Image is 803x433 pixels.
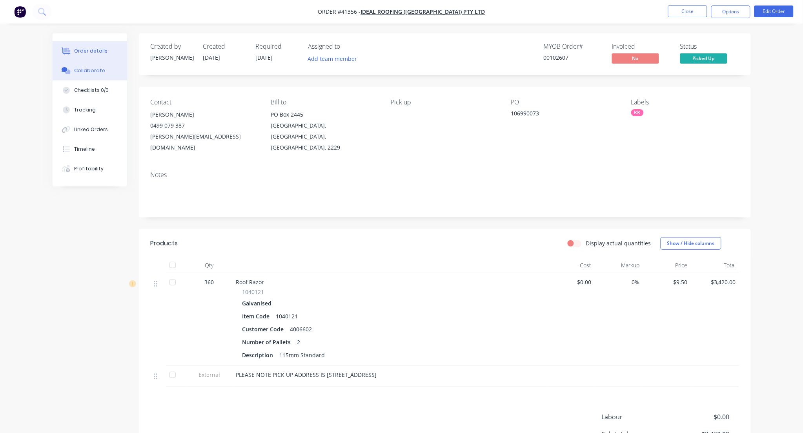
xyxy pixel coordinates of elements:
button: Collaborate [53,61,127,80]
button: Checklists 0/0 [53,80,127,100]
button: Add team member [308,53,362,64]
div: Created by [151,43,194,50]
div: Contact [151,99,258,106]
div: Assigned to [308,43,387,50]
span: Order #41356 - [318,8,361,16]
span: Labour [602,412,672,422]
div: Tracking [74,106,96,113]
div: [PERSON_NAME] [151,109,258,120]
div: Invoiced [612,43,671,50]
div: Linked Orders [74,126,108,133]
span: Roof Razor [236,278,264,286]
div: 4006602 [287,323,315,335]
div: [PERSON_NAME]0499 079 387[PERSON_NAME][EMAIL_ADDRESS][DOMAIN_NAME] [151,109,258,153]
div: 00102607 [544,53,603,62]
div: [GEOGRAPHIC_DATA], [GEOGRAPHIC_DATA], [GEOGRAPHIC_DATA], 2229 [271,120,378,153]
div: 106990073 [511,109,609,120]
button: Picked Up [680,53,727,65]
span: External [189,371,230,379]
div: PO Box 2445 [271,109,378,120]
button: Tracking [53,100,127,120]
div: Checklists 0/0 [74,87,109,94]
div: PO [511,99,619,106]
button: Options [711,5,750,18]
div: Required [256,43,299,50]
span: 1040121 [242,288,264,296]
div: Collaborate [74,67,105,74]
button: Show / Hide columns [661,237,721,250]
span: PLEASE NOTE PICK UP ADDRESS IS [STREET_ADDRESS] [236,371,377,378]
span: [DATE] [203,54,220,61]
div: Number of Pallets [242,336,294,348]
div: [PERSON_NAME][EMAIL_ADDRESS][DOMAIN_NAME] [151,131,258,153]
button: Close [668,5,707,17]
button: Edit Order [754,5,794,17]
div: 115mm Standard [277,349,328,361]
div: PO Box 2445[GEOGRAPHIC_DATA], [GEOGRAPHIC_DATA], [GEOGRAPHIC_DATA], 2229 [271,109,378,153]
span: Picked Up [680,53,727,63]
div: Item Code [242,311,273,322]
button: Profitability [53,159,127,179]
span: $0.00 [671,412,729,422]
div: Profitability [74,165,104,172]
button: Timeline [53,139,127,159]
div: Customer Code [242,323,287,335]
div: Products [151,239,178,248]
span: 0% [598,278,640,286]
span: [DATE] [256,54,273,61]
button: Add team member [304,53,361,64]
div: [PERSON_NAME] [151,53,194,62]
div: 0499 079 387 [151,120,258,131]
div: Galvanised [242,298,275,309]
button: Linked Orders [53,120,127,139]
div: Total [691,258,739,273]
div: MYOB Order # [544,43,603,50]
div: Pick up [391,99,498,106]
div: Order details [74,48,107,55]
div: Qty [186,258,233,273]
span: $9.50 [646,278,688,286]
img: Factory [14,6,26,18]
div: Created [203,43,246,50]
span: $0.00 [550,278,592,286]
span: $3,420.00 [694,278,736,286]
div: 1040121 [273,311,301,322]
span: 360 [205,278,214,286]
div: RR [631,109,644,116]
div: Timeline [74,146,95,153]
button: Order details [53,41,127,61]
div: Description [242,349,277,361]
div: Labels [631,99,739,106]
div: Markup [595,258,643,273]
div: Cost [547,258,595,273]
div: Bill to [271,99,378,106]
a: Ideal Roofing ([GEOGRAPHIC_DATA]) Pty Ltd [361,8,485,16]
label: Display actual quantities [586,239,651,247]
div: Status [680,43,739,50]
div: Price [643,258,691,273]
div: 2 [294,336,304,348]
div: Notes [151,171,739,179]
span: No [612,53,659,63]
